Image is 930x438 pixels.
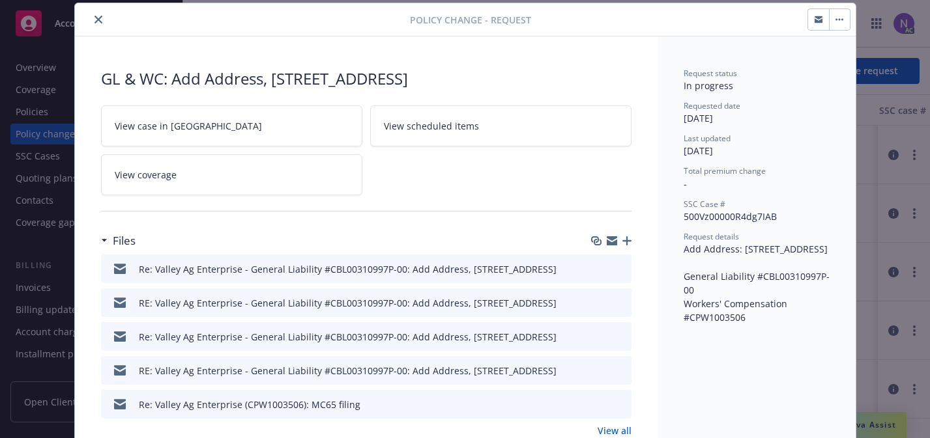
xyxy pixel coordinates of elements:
[594,398,604,411] button: download file
[139,398,360,411] div: Re: Valley Ag Enterprise (CPW1003506): MC65 filing
[684,133,731,144] span: Last updated
[139,262,557,276] div: Re: Valley Ag Enterprise - General Liability #CBL00310997P-00: Add Address, [STREET_ADDRESS]
[594,364,604,377] button: download file
[615,398,626,411] button: preview file
[684,100,740,111] span: Requested date
[139,364,557,377] div: RE: Valley Ag Enterprise - General Liability #CBL00310997P-00: Add Address, [STREET_ADDRESS]
[101,232,136,249] div: Files
[684,144,713,157] span: [DATE]
[615,330,626,344] button: preview file
[101,154,362,195] a: View coverage
[684,68,737,79] span: Request status
[113,232,136,249] h3: Files
[594,262,604,276] button: download file
[684,165,766,176] span: Total premium change
[384,119,479,133] span: View scheduled items
[91,12,106,27] button: close
[684,231,739,242] span: Request details
[101,105,362,146] a: View case in [GEOGRAPHIC_DATA]
[684,198,725,210] span: SSC Case #
[594,296,604,310] button: download file
[594,330,604,344] button: download file
[684,210,777,223] span: 500Vz00000R4dg7IAB
[115,119,262,133] span: View case in [GEOGRAPHIC_DATA]
[115,168,177,182] span: View coverage
[598,424,632,437] a: View all
[410,13,531,27] span: Policy change - Request
[615,296,626,310] button: preview file
[139,296,557,310] div: RE: Valley Ag Enterprise - General Liability #CBL00310997P-00: Add Address, [STREET_ADDRESS]
[684,112,713,124] span: [DATE]
[684,243,830,323] span: Add Address: [STREET_ADDRESS] General Liability #CBL00310997P-00 Workers' Compensation #CPW1003506
[370,105,632,146] a: View scheduled items
[139,330,557,344] div: Re: Valley Ag Enterprise - General Liability #CBL00310997P-00: Add Address, [STREET_ADDRESS]
[684,79,733,92] span: In progress
[101,68,632,90] div: GL & WC: Add Address, [STREET_ADDRESS]
[684,178,687,190] span: -
[615,364,626,377] button: preview file
[615,262,626,276] button: preview file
